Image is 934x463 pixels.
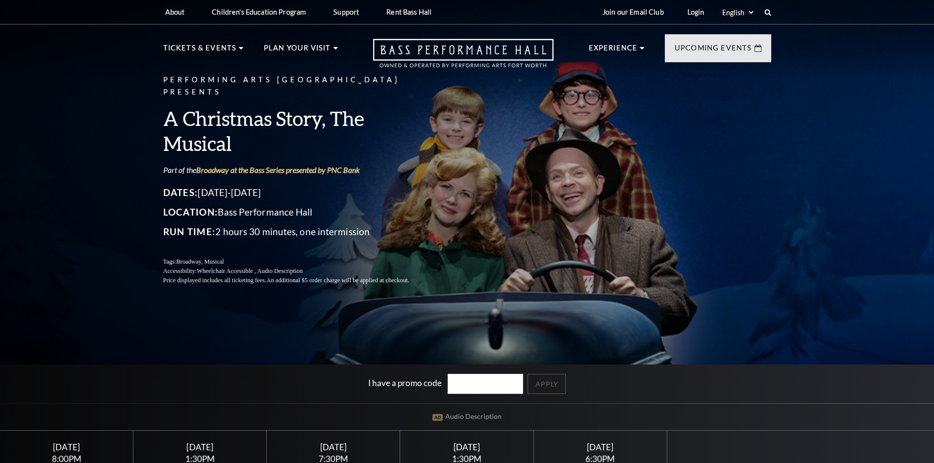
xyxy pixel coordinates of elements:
div: 1:30PM [412,455,522,463]
div: [DATE] [12,442,122,452]
p: Price displayed includes all ticketing fees. [163,276,433,285]
p: About [165,8,185,16]
div: 6:30PM [545,455,655,463]
a: Broadway at the Bass Series presented by PNC Bank [196,165,360,174]
select: Select: [720,8,755,17]
p: Tags: [163,257,433,267]
div: [DATE] [412,442,522,452]
span: An additional $5 order charge will be applied at checkout. [266,277,409,284]
p: Rent Bass Hall [386,8,431,16]
span: Run Time: [163,226,216,237]
p: Support [333,8,359,16]
p: Tickets & Events [163,42,237,60]
p: Accessibility: [163,267,433,276]
p: Children's Education Program [212,8,306,16]
h3: A Christmas Story, The Musical [163,106,433,156]
span: Location: [163,206,218,218]
p: [DATE]-[DATE] [163,185,433,200]
p: Performing Arts [GEOGRAPHIC_DATA] Presents [163,74,433,98]
div: 1:30PM [145,455,255,463]
label: I have a promo code [368,378,442,388]
p: 2 hours 30 minutes, one intermission [163,224,433,240]
span: Broadway, Musical [176,258,224,265]
div: 8:00PM [12,455,122,463]
div: [DATE] [545,442,655,452]
div: [DATE] [278,442,388,452]
span: Dates: [163,187,198,198]
p: Experience [589,42,638,60]
p: Part of the [163,165,433,175]
p: Upcoming Events [675,42,752,60]
span: Wheelchair Accessible , Audio Description [197,268,303,274]
p: Bass Performance Hall [163,204,433,220]
p: Plan Your Visit [264,42,331,60]
div: [DATE] [145,442,255,452]
div: 7:30PM [278,455,388,463]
